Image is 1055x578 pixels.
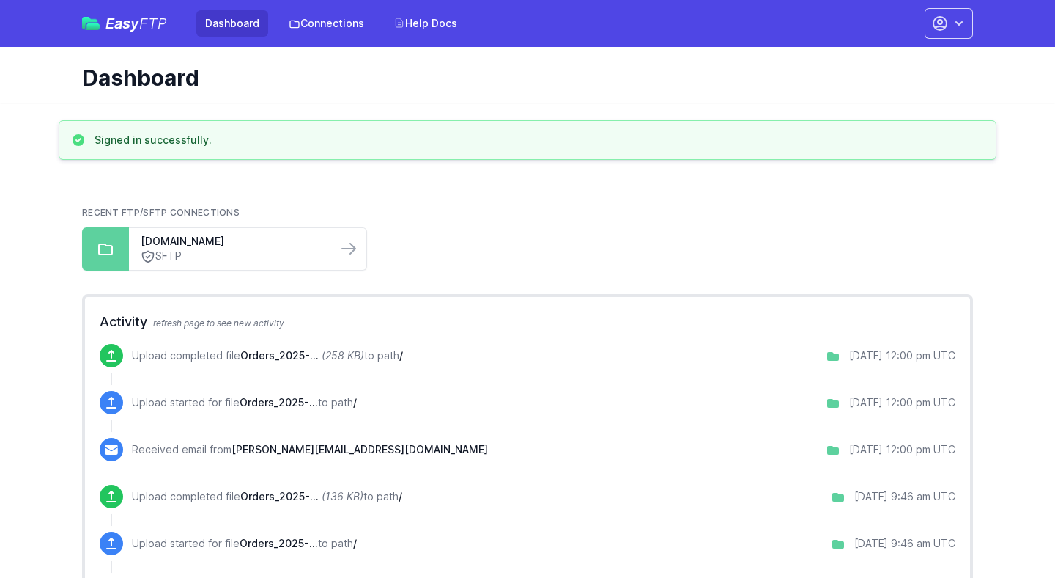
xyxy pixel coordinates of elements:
[280,10,373,37] a: Connections
[849,395,955,410] div: [DATE] 12:00 pm UTC
[399,490,402,502] span: /
[132,395,357,410] p: Upload started for file to path
[82,17,100,30] img: easyftp_logo.png
[849,442,955,457] div: [DATE] 12:00 pm UTC
[82,65,961,91] h1: Dashboard
[153,318,284,329] span: refresh page to see new activity
[353,396,357,409] span: /
[240,396,318,409] span: Orders_2025-08-29_Fri.csv
[100,312,955,332] h2: Activity
[849,348,955,363] div: [DATE] 12:00 pm UTC
[132,489,402,504] p: Upload completed file to path
[322,490,363,502] i: (136 KB)
[240,490,319,502] span: Orders_2025-08-28_Thu.csv
[353,537,357,549] span: /
[141,234,325,249] a: [DOMAIN_NAME]
[196,10,268,37] a: Dashboard
[82,207,973,219] h2: Recent FTP/SFTP Connections
[240,349,319,362] span: Orders_2025-08-29_Fri.csv
[854,536,955,551] div: [DATE] 9:46 am UTC
[139,15,167,32] span: FTP
[95,133,212,147] h3: Signed in successfully.
[132,536,357,551] p: Upload started for file to path
[854,489,955,504] div: [DATE] 9:46 am UTC
[132,442,488,457] p: Received email from
[232,443,488,456] span: [PERSON_NAME][EMAIL_ADDRESS][DOMAIN_NAME]
[385,10,466,37] a: Help Docs
[399,349,403,362] span: /
[105,16,167,31] span: Easy
[240,537,318,549] span: Orders_2025-08-28_Thu.csv
[322,349,364,362] i: (258 KB)
[82,16,167,31] a: EasyFTP
[141,249,325,264] a: SFTP
[132,348,403,363] p: Upload completed file to path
